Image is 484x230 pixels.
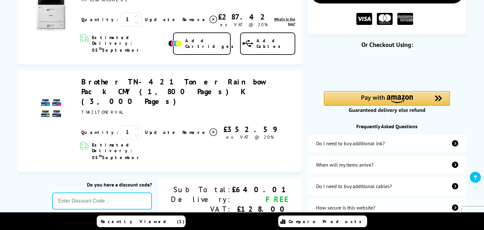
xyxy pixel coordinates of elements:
[270,17,295,26] a: lnk_inthebox
[397,13,413,25] img: American Express
[81,17,118,22] span: Quantity:
[226,134,274,140] span: ex VAT @ 20%
[101,219,185,224] span: Recently Viewed (1)
[232,194,289,204] div: FREE
[316,140,385,147] div: Do I need to buy additional ink?
[232,185,289,194] div: £640.01
[171,204,232,214] div: VAT:
[182,17,207,22] span: Remove
[274,17,295,26] span: What's in the box?
[92,35,167,53] span: Estimated Delivery: 05 September
[182,128,218,137] a: Delete item from your basket
[308,123,466,129] div: Frequently Asked Questions
[81,77,266,106] a: Brother TN-421 Toner Rainbow Pack CMY (1,800 Pages) K (3,000 Pages)
[99,46,102,51] sup: th
[256,38,294,49] span: Add Cables
[171,194,232,204] div: Delivery:
[97,216,186,227] a: Recently Viewed (1)
[99,153,102,158] sup: th
[308,135,466,152] a: additional-ink
[182,129,207,135] span: Remove
[171,185,232,194] div: Sub Total:
[324,91,450,113] div: Amazon Pay - Use your Amazon account
[308,199,466,216] a: secure-website
[308,156,466,174] a: items-arrive
[377,13,393,25] img: MASTER CARD
[81,109,124,115] span: TN421TONERVAL
[324,59,450,80] iframe: PayPal
[289,219,365,224] span: Compare Products
[218,124,282,134] div: £352.59
[81,129,118,135] span: Quantity:
[218,12,270,22] div: £287.42
[145,129,177,135] a: Update
[232,204,289,214] div: £128.00
[308,41,466,49] div: Or Checkout Using:
[316,204,375,211] div: How secure is this website?
[316,162,373,168] div: When will my items arrive?
[145,17,177,22] a: Update
[278,216,367,227] a: Compare Products
[52,193,152,210] input: Enter Discount Code...
[168,40,182,47] img: Add Cartridges
[92,142,167,160] span: Estimated Delivery: 05 September
[356,13,372,25] img: VISA
[182,15,218,24] a: Delete item from your basket
[52,181,152,188] div: Do you have a discount code?
[220,22,268,27] span: ex VAT @ 20%
[316,183,392,189] div: Do I need to buy additional cables?
[40,97,62,119] img: Brother TN-421 Toner Rainbow Pack CMY (1,800 Pages) K (3,000 Pages)
[185,38,237,49] span: Add Cartridges
[308,177,466,195] a: additional-cables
